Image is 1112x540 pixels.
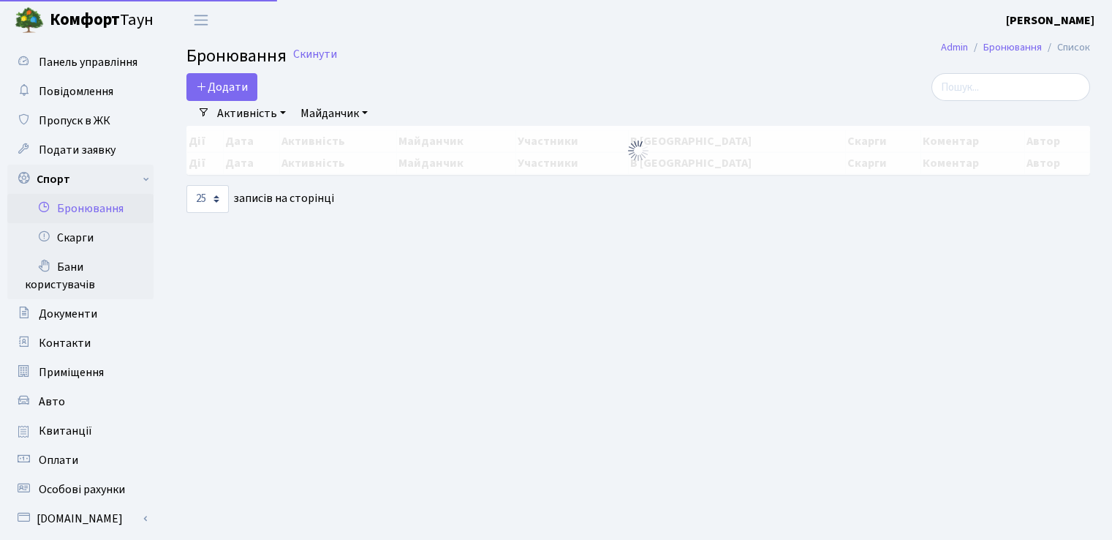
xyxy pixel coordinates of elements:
li: Список [1042,40,1090,56]
button: Додати [186,73,257,101]
span: Таун [50,8,154,33]
a: Документи [7,299,154,329]
span: Подати заявку [39,142,116,158]
span: Документи [39,306,97,322]
a: Подати заявку [7,135,154,165]
a: [DOMAIN_NAME] [7,504,154,533]
a: Панель управління [7,48,154,77]
a: Скинути [293,48,337,61]
a: Повідомлення [7,77,154,106]
a: Бронювання [983,40,1042,55]
a: [PERSON_NAME] [1006,12,1094,29]
input: Пошук... [931,73,1090,101]
button: Переключити навігацію [183,8,219,32]
span: Панель управління [39,54,137,70]
span: Повідомлення [39,83,113,100]
span: Особові рахунки [39,481,125,498]
select: записів на сторінці [186,185,229,213]
a: Контакти [7,329,154,358]
b: Комфорт [50,8,120,31]
span: Квитанції [39,423,92,439]
img: Обробка... [627,139,650,162]
a: Квитанції [7,416,154,446]
a: Скарги [7,223,154,252]
a: Бани користувачів [7,252,154,299]
a: Admin [941,40,968,55]
img: logo.png [15,6,44,35]
span: Авто [39,394,65,410]
a: Приміщення [7,358,154,387]
nav: breadcrumb [919,32,1112,63]
span: Контакти [39,335,91,351]
a: Авто [7,387,154,416]
a: Спорт [7,165,154,194]
a: Пропуск в ЖК [7,106,154,135]
a: Оплати [7,446,154,475]
span: Пропуск в ЖК [39,113,110,129]
label: записів на сторінці [186,185,334,213]
a: Особові рахунки [7,475,154,504]
a: Бронювання [7,194,154,223]
span: Приміщення [39,364,104,380]
a: Майданчик [295,101,374,126]
span: Бронювання [186,43,287,69]
span: Оплати [39,452,78,468]
a: Активність [211,101,292,126]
